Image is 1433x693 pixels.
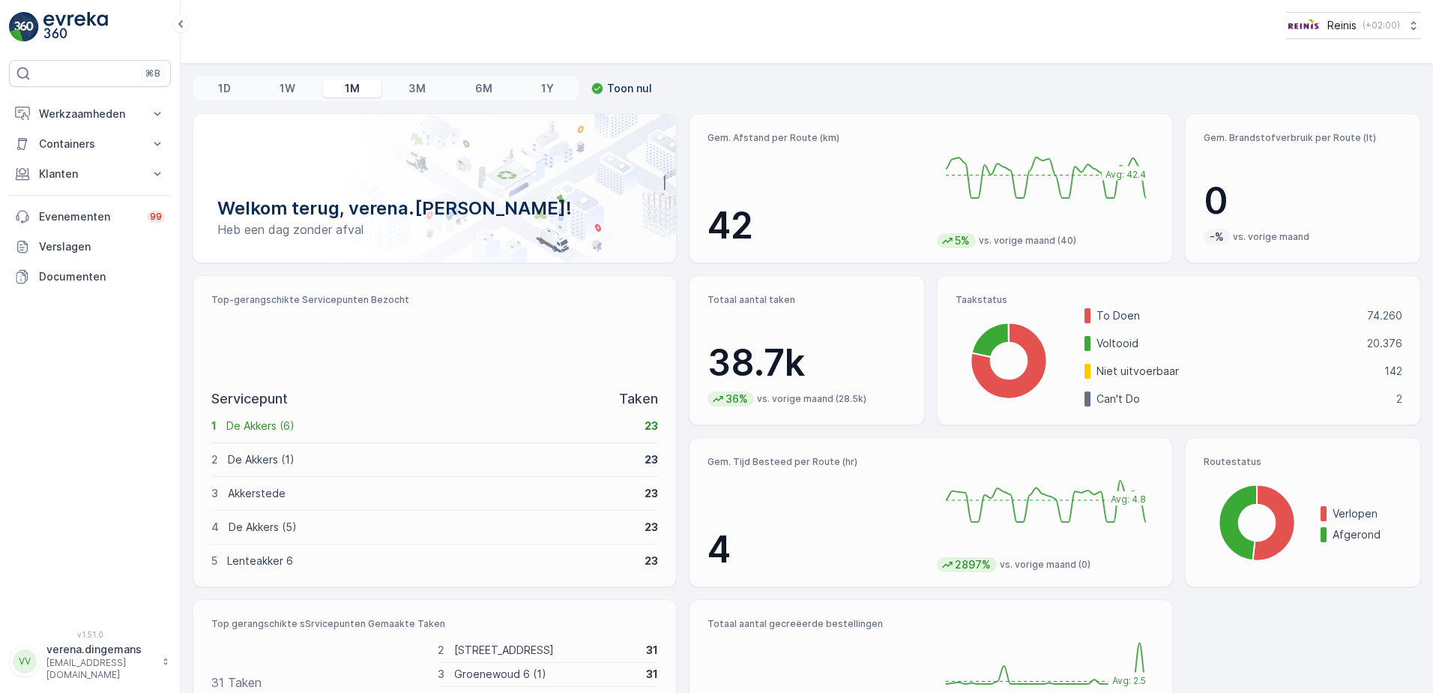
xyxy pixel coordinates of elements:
[39,209,138,224] p: Evenementen
[39,239,165,254] p: Verslagen
[1333,527,1402,542] p: Afgerond
[227,553,635,568] p: Lenteakker 6
[1096,336,1357,351] p: Voltooid
[757,393,866,405] p: vs. vorige maand (28.5k)
[1333,506,1402,521] p: Verlopen
[1204,456,1402,468] p: Routestatus
[708,456,925,468] p: Gem. Tijd Besteed per Route (hr)
[708,527,925,572] p: 4
[145,67,160,79] p: ⌘B
[1396,391,1402,406] p: 2
[211,418,217,433] p: 1
[438,667,444,682] p: 3
[1000,559,1090,571] p: vs. vorige maand (0)
[645,553,658,568] p: 23
[39,106,141,121] p: Werkzaamheden
[211,294,658,306] p: Top-gerangschikte Servicepunten Bezocht
[211,553,217,568] p: 5
[150,211,162,223] p: 99
[9,129,171,159] button: Containers
[46,657,154,681] p: [EMAIL_ADDRESS][DOMAIN_NAME]
[9,630,171,639] span: v 1.51.0
[1096,391,1387,406] p: Can't Do
[708,618,925,630] p: Totaal aantal gecreëerde bestellingen
[13,649,37,673] div: VV
[1096,364,1375,379] p: Niet uitvoerbaar
[1204,178,1402,223] p: 0
[43,12,108,42] img: logo_light-DOdMpM7g.png
[645,418,658,433] p: 23
[211,452,218,467] p: 2
[438,643,444,658] p: 2
[645,520,658,535] p: 23
[953,557,992,572] p: 2897%
[645,486,658,501] p: 23
[724,391,749,406] p: 36%
[9,202,171,232] a: Evenementen99
[211,673,262,691] p: 31 Taken
[619,388,658,409] p: Taken
[541,81,554,96] p: 1Y
[9,12,39,42] img: logo
[454,667,636,682] p: Groenewoud 6 (1)
[1327,18,1357,33] p: Reinis
[9,642,171,681] button: VVverena.dingemans[EMAIL_ADDRESS][DOMAIN_NAME]
[1096,308,1357,323] p: To Doen
[211,520,219,535] p: 4
[1363,19,1400,31] p: ( +02:00 )
[218,81,231,96] p: 1D
[226,418,635,433] p: De Akkers (6)
[708,294,906,306] p: Totaal aantal taken
[39,269,165,284] p: Documenten
[217,196,652,220] p: Welkom terug, verena.[PERSON_NAME]!
[217,220,652,238] p: Heb een dag zonder afval
[607,81,652,96] p: Toon nul
[211,486,218,501] p: 3
[708,132,925,144] p: Gem. Afstand per Route (km)
[46,642,154,657] p: verena.dingemans
[708,203,925,248] p: 42
[1367,308,1402,323] p: 74.260
[228,452,635,467] p: De Akkers (1)
[211,618,658,630] p: Top gerangschikte sSrvicepunten Gemaakte Taken
[454,643,636,658] p: [STREET_ADDRESS]
[280,81,295,96] p: 1W
[1286,12,1421,39] button: Reinis(+02:00)
[646,643,658,658] p: 31
[475,81,492,96] p: 6M
[228,486,635,501] p: Akkerstede
[1367,336,1402,351] p: 20.376
[9,232,171,262] a: Verslagen
[39,166,141,181] p: Klanten
[229,520,635,535] p: De Akkers (5)
[1204,132,1402,144] p: Gem. Brandstofverbruik per Route (lt)
[956,294,1402,306] p: Taakstatus
[9,262,171,292] a: Documenten
[708,340,906,385] p: 38.7k
[211,388,288,409] p: Servicepunt
[1208,229,1225,244] p: -%
[1384,364,1402,379] p: 142
[9,159,171,189] button: Klanten
[1286,17,1321,34] img: Reinis-Logo-Vrijstaand_Tekengebied-1-copy2_aBO4n7j.png
[645,452,658,467] p: 23
[408,81,426,96] p: 3M
[953,233,971,248] p: 5%
[39,136,141,151] p: Containers
[9,99,171,129] button: Werkzaamheden
[345,81,360,96] p: 1M
[1233,231,1309,243] p: vs. vorige maand
[979,235,1076,247] p: vs. vorige maand (40)
[646,667,658,682] p: 31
